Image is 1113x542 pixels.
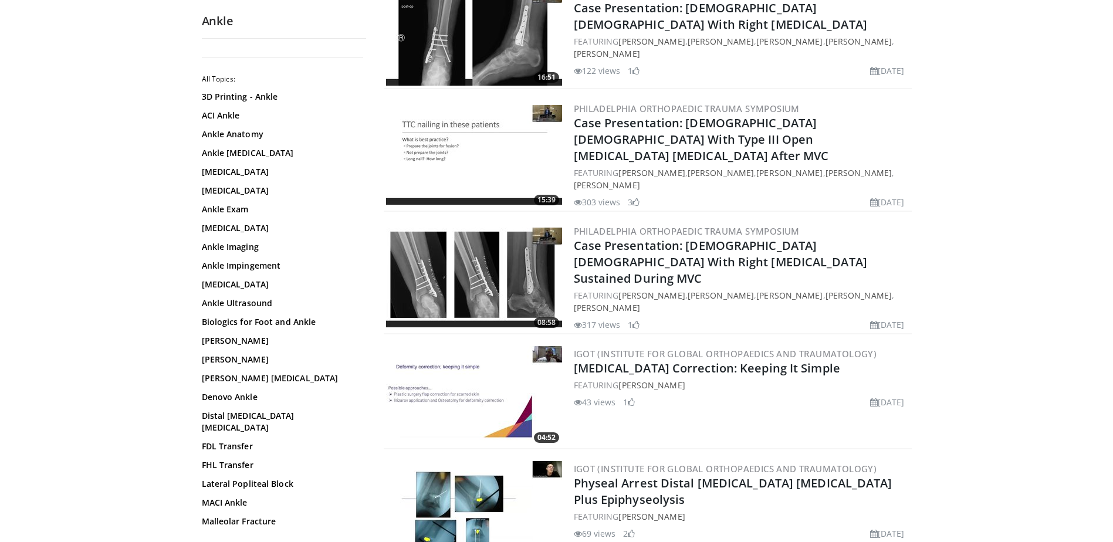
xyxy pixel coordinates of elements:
a: Physeal Arrest Distal [MEDICAL_DATA] [MEDICAL_DATA] Plus Epiphyseolysis [574,475,892,507]
a: [MEDICAL_DATA] [202,222,360,234]
a: Case Presentation: [DEMOGRAPHIC_DATA] [DEMOGRAPHIC_DATA] With Right [MEDICAL_DATA] Sustained Duri... [574,238,867,286]
a: [PERSON_NAME] [826,290,892,301]
a: IGOT (Institute for Global Orthopaedics and Traumatology) [574,463,877,475]
a: 08:58 [386,228,562,327]
a: [MEDICAL_DATA] [202,185,360,197]
a: Distal [MEDICAL_DATA] [MEDICAL_DATA] [202,410,360,433]
a: [PERSON_NAME] [618,36,685,47]
a: Ankle [MEDICAL_DATA] [202,147,360,159]
a: [PERSON_NAME] [756,36,823,47]
a: Ankle Impingement [202,260,360,272]
li: 317 views [574,319,621,331]
li: 3 [628,196,640,208]
li: 69 views [574,527,616,540]
div: FEATURING , , , , [574,289,909,314]
a: 04:52 [386,346,562,446]
a: [MEDICAL_DATA] [202,279,360,290]
a: MACI Ankle [202,497,360,509]
a: Biologics for Foot and Ankle [202,316,360,328]
a: Philadelphia Orthopaedic Trauma Symposium [574,103,800,114]
li: [DATE] [870,527,905,540]
li: [DATE] [870,65,905,77]
a: Ankle Exam [202,204,360,215]
span: 04:52 [534,432,559,443]
img: 0dd9d276-c87f-4074-b1f9-7b887b640c28.300x170_q85_crop-smart_upscale.jpg [386,105,562,205]
a: [PERSON_NAME] [618,167,685,178]
li: 1 [628,65,640,77]
div: FEATURING [574,379,909,391]
a: Philadelphia Orthopaedic Trauma Symposium [574,225,800,237]
a: [PERSON_NAME] [826,167,892,178]
a: ACI Ankle [202,110,360,121]
a: [PERSON_NAME] [618,290,685,301]
span: 16:51 [534,72,559,83]
a: [PERSON_NAME] [MEDICAL_DATA] [202,372,360,384]
span: 08:58 [534,317,559,328]
a: [PERSON_NAME] [202,354,360,365]
div: FEATURING [574,510,909,523]
li: 43 views [574,396,616,408]
div: FEATURING , , , , [574,35,909,60]
a: Denovo Ankle [202,391,360,403]
a: Ankle Imaging [202,241,360,253]
li: 303 views [574,196,621,208]
img: 03cfbec4-3b63-46f4-934b-f82b5ddb5350.300x170_q85_crop-smart_upscale.jpg [386,346,562,446]
img: f852a533-d08d-49c9-8593-aa243ba945ee.300x170_q85_crop-smart_upscale.jpg [386,228,562,327]
a: [PERSON_NAME] [574,48,640,59]
li: 1 [623,396,635,408]
a: [PERSON_NAME] [574,179,640,191]
li: [DATE] [870,396,905,408]
a: [PERSON_NAME] [688,167,754,178]
a: [PERSON_NAME] [688,36,754,47]
a: FHL Transfer [202,459,360,471]
li: [DATE] [870,196,905,208]
a: IGOT (Institute for Global Orthopaedics and Traumatology) [574,348,877,360]
a: Lateral Popliteal Block [202,478,360,490]
h2: All Topics: [202,74,363,84]
a: [PERSON_NAME] [826,36,892,47]
li: 1 [628,319,640,331]
span: 15:39 [534,195,559,205]
a: 15:39 [386,105,562,205]
a: Ankle Anatomy [202,128,360,140]
li: [DATE] [870,319,905,331]
a: 3D Printing - Ankle [202,91,360,103]
li: 2 [623,527,635,540]
a: Case Presentation: [DEMOGRAPHIC_DATA] [DEMOGRAPHIC_DATA] With Type III Open [MEDICAL_DATA] [MEDIC... [574,115,829,164]
a: [PERSON_NAME] [756,167,823,178]
h2: Ankle [202,13,366,29]
a: [PERSON_NAME] [756,290,823,301]
a: [PERSON_NAME] [202,335,360,347]
a: [PERSON_NAME] [574,302,640,313]
a: [MEDICAL_DATA] Correction: Keeping It Simple [574,360,840,376]
a: FDL Transfer [202,441,360,452]
div: FEATURING , , , , [574,167,909,191]
a: [PERSON_NAME] [688,290,754,301]
a: Ankle Ultrasound [202,297,360,309]
a: [MEDICAL_DATA] [202,166,360,178]
a: [PERSON_NAME] [618,511,685,522]
a: Malleolar Fracture [202,516,360,527]
li: 122 views [574,65,621,77]
a: [PERSON_NAME] [618,380,685,391]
